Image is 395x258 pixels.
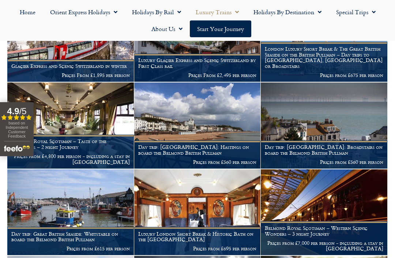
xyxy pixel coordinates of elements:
[246,4,329,20] a: Holidays by Destination
[11,138,130,150] h1: Belmond Royal Scotsman – Taste of the Highlands – 2 night Journey
[134,169,261,256] a: Luxury London Short Break & Historic Bath on the [GEOGRAPHIC_DATA] Prices from £695 per person
[7,82,134,169] a: Belmond Royal Scotsman – Taste of the Highlands – 2 night Journey Prices from £4,800 per person -...
[188,4,246,20] a: Luxury Trains
[4,4,391,37] nav: Menu
[138,246,257,251] p: Prices from £695 per person
[138,72,257,78] p: Prices From £2,495 per person
[265,72,383,78] p: Prices from £675 per person
[265,240,383,252] p: Prices from £7,000 per person - including a stay in [GEOGRAPHIC_DATA]
[43,4,125,20] a: Orient Express Holidays
[261,82,388,169] a: Day trip: [GEOGRAPHIC_DATA]: Broadstairs on board the Belmond British Pullman Prices from £560 pe...
[261,169,387,255] img: The Royal Scotsman Planet Rail Holidays
[12,4,43,20] a: Home
[265,46,383,69] h1: London Luxury Short Break & The Great British Seaside on the British Pullman – Day trips to [GEOG...
[265,225,383,237] h1: Belmond Royal Scotsman – Western Scenic Wonders – 3 night Journey
[138,57,257,69] h1: Luxury Glacier Express and Scenic Switzerland by First Class rail
[11,153,130,165] p: Prices from £4,800 per person - including a stay in [GEOGRAPHIC_DATA]
[11,63,130,69] h1: Glacier Express and Scenic Switzerland in winter
[138,159,257,165] p: Prices from £560 per person
[190,20,251,37] a: Start your Journey
[329,4,383,20] a: Special Trips
[144,20,190,37] a: About Us
[134,82,261,169] a: Day trip: [GEOGRAPHIC_DATA]: Hastings on board the Belmond British Pullman Prices from £560 per p...
[11,231,130,243] h1: Day trip: Great British Seaside: Whitstable on board the Belmond British Pullman
[11,246,130,251] p: Prices from £615 per person
[265,159,383,165] p: Prices from £560 per person
[265,144,383,156] h1: Day trip: [GEOGRAPHIC_DATA]: Broadstairs on board the Belmond British Pullman
[138,144,257,156] h1: Day trip: [GEOGRAPHIC_DATA]: Hastings on board the Belmond British Pullman
[261,169,388,256] a: Belmond Royal Scotsman – Western Scenic Wonders – 3 night Journey Prices from £7,000 per person -...
[11,72,130,78] p: Prices From £1,895 per person
[125,4,188,20] a: Holidays by Rail
[7,169,134,256] a: Day trip: Great British Seaside: Whitstable on board the Belmond British Pullman Prices from £615...
[138,231,257,243] h1: Luxury London Short Break & Historic Bath on the [GEOGRAPHIC_DATA]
